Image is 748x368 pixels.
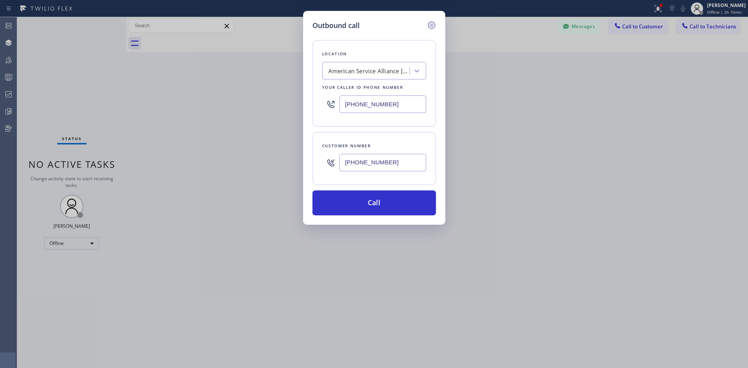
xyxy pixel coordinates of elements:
[339,154,426,171] input: (123) 456-7890
[339,95,426,113] input: (123) 456-7890
[322,142,426,150] div: Customer number
[322,50,426,58] div: Location
[312,20,360,31] h5: Outbound call
[322,83,426,92] div: Your caller id phone number
[312,190,436,215] button: Call
[328,67,410,76] div: American Service Alliance [GEOGRAPHIC_DATA]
